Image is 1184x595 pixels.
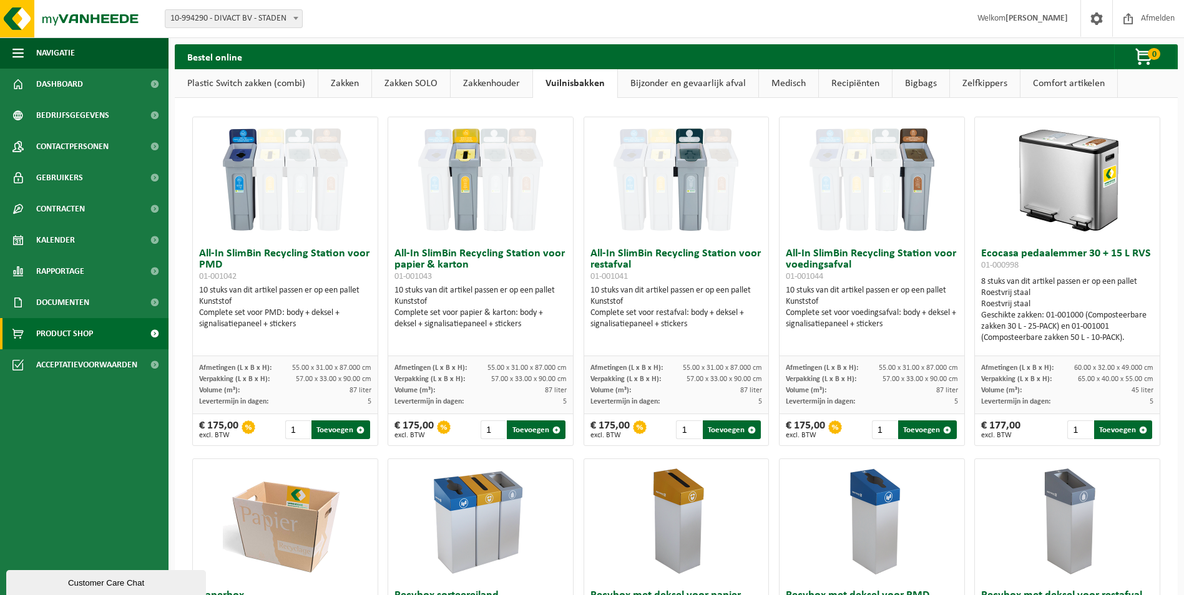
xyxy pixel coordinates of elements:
[981,276,1153,344] div: 8 stuks van dit artikel passen er op een pallet
[758,398,762,405] span: 5
[199,432,238,439] span: excl. BTW
[394,296,567,307] div: Kunststof
[311,420,369,439] button: Toevoegen
[199,272,237,281] span: 01-001042
[36,131,109,162] span: Contactpersonen
[819,69,892,98] a: Recipiënten
[590,387,631,394] span: Volume (m³):
[981,375,1052,383] span: Verpakking (L x B x H):
[36,193,85,225] span: Contracten
[545,387,567,394] span: 87 liter
[481,420,506,439] input: 1
[372,69,450,98] a: Zakken SOLO
[1067,420,1092,439] input: 1
[981,387,1022,394] span: Volume (m³):
[936,387,958,394] span: 87 liter
[36,69,83,100] span: Dashboard
[563,398,567,405] span: 5
[394,285,567,330] div: 10 stuks van dit artikel passen er op een pallet
[394,387,435,394] span: Volume (m³):
[350,387,371,394] span: 87 liter
[491,375,567,383] span: 57.00 x 33.00 x 90.00 cm
[590,420,630,439] div: € 175,00
[590,248,763,282] h3: All-In SlimBin Recycling Station voor restafval
[590,285,763,330] div: 10 stuks van dit artikel passen er op een pallet
[590,296,763,307] div: Kunststof
[451,69,532,98] a: Zakkenhouder
[418,117,543,242] img: 01-001043
[1074,364,1153,372] span: 60.00 x 32.00 x 49.000 cm
[165,10,302,27] span: 10-994290 - DIVACT BV - STADEN
[786,398,855,405] span: Levertermijn in dagen:
[199,375,270,383] span: Verpakking (L x B x H):
[954,398,958,405] span: 5
[1150,398,1153,405] span: 5
[533,69,617,98] a: Vuilnisbakken
[199,285,371,330] div: 10 stuks van dit artikel passen er op een pallet
[36,37,75,69] span: Navigatie
[590,398,660,405] span: Levertermijn in dagen:
[898,420,956,439] button: Toevoegen
[199,420,238,439] div: € 175,00
[810,459,934,584] img: 02-014090
[683,364,762,372] span: 55.00 x 31.00 x 87.000 cm
[618,69,758,98] a: Bijzonder en gevaarlijk afval
[981,299,1153,310] div: Roestvrij staal
[285,420,310,439] input: 1
[950,69,1020,98] a: Zelfkippers
[981,261,1019,270] span: 01-000998
[292,364,371,372] span: 55.00 x 31.00 x 87.000 cm
[879,364,958,372] span: 55.00 x 31.00 x 87.000 cm
[36,287,89,318] span: Documenten
[318,69,371,98] a: Zakken
[1005,117,1130,242] img: 01-000998
[36,256,84,287] span: Rapportage
[786,248,958,282] h3: All-In SlimBin Recycling Station voor voedingsafval
[759,69,818,98] a: Medisch
[394,364,467,372] span: Afmetingen (L x B x H):
[786,296,958,307] div: Kunststof
[786,375,856,383] span: Verpakking (L x B x H):
[296,375,371,383] span: 57.00 x 33.00 x 90.00 cm
[883,375,958,383] span: 57.00 x 33.00 x 90.00 cm
[394,307,567,330] div: Complete set voor papier & karton: body + deksel + signalisatiepaneel + stickers
[614,459,738,584] img: 02-014091
[199,307,371,330] div: Complete set voor PMD: body + deksel + signalisatiepaneel + stickers
[740,387,762,394] span: 87 liter
[368,398,371,405] span: 5
[394,272,432,281] span: 01-001043
[703,420,761,439] button: Toevoegen
[590,307,763,330] div: Complete set voor restafval: body + deksel + signalisatiepaneel + stickers
[36,349,137,380] span: Acceptatievoorwaarden
[614,117,738,242] img: 01-001041
[36,162,83,193] span: Gebruikers
[981,420,1020,439] div: € 177,00
[786,432,825,439] span: excl. BTW
[394,432,434,439] span: excl. BTW
[418,459,543,584] img: 01-000670
[394,398,464,405] span: Levertermijn in dagen:
[981,310,1153,344] div: Geschikte zakken: 01-001000 (Composteerbare zakken 30 L - 25-PACK) en 01-001001 (Composteerbare z...
[1114,44,1177,69] button: 0
[36,100,109,131] span: Bedrijfsgegevens
[223,459,348,584] img: 01-000263
[394,248,567,282] h3: All-In SlimBin Recycling Station voor papier & karton
[590,375,661,383] span: Verpakking (L x B x H):
[786,364,858,372] span: Afmetingen (L x B x H):
[1094,420,1152,439] button: Toevoegen
[175,44,255,69] h2: Bestel online
[1148,48,1160,60] span: 0
[590,364,663,372] span: Afmetingen (L x B x H):
[507,420,565,439] button: Toevoegen
[394,420,434,439] div: € 175,00
[175,69,318,98] a: Plastic Switch zakken (combi)
[394,375,465,383] span: Verpakking (L x B x H):
[1078,375,1153,383] span: 65.00 x 40.00 x 55.00 cm
[786,272,823,281] span: 01-001044
[786,420,825,439] div: € 175,00
[199,248,371,282] h3: All-In SlimBin Recycling Station voor PMD
[590,272,628,281] span: 01-001041
[36,225,75,256] span: Kalender
[981,288,1153,299] div: Roestvrij staal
